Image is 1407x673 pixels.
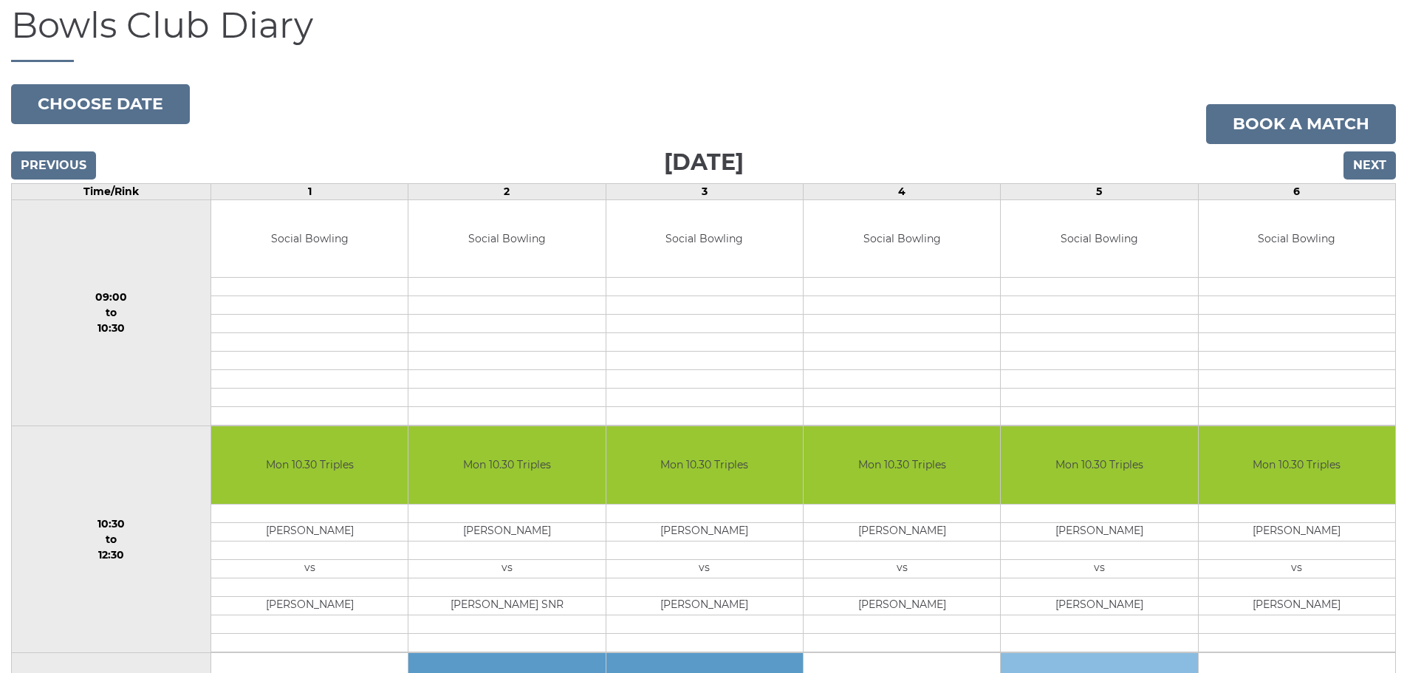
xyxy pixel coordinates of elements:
[408,559,605,578] td: vs
[1001,183,1198,199] td: 5
[606,522,803,541] td: [PERSON_NAME]
[1199,522,1395,541] td: [PERSON_NAME]
[211,426,408,504] td: Mon 10.30 Triples
[606,596,803,615] td: [PERSON_NAME]
[606,200,803,278] td: Social Bowling
[211,596,408,615] td: [PERSON_NAME]
[804,426,1000,504] td: Mon 10.30 Triples
[11,84,190,124] button: Choose date
[408,522,605,541] td: [PERSON_NAME]
[12,199,211,426] td: 09:00 to 10:30
[1001,596,1197,615] td: [PERSON_NAME]
[408,596,605,615] td: [PERSON_NAME] SNR
[804,522,1000,541] td: [PERSON_NAME]
[1343,151,1396,180] input: Next
[1198,183,1395,199] td: 6
[11,151,96,180] input: Previous
[803,183,1000,199] td: 4
[408,200,605,278] td: Social Bowling
[1001,559,1197,578] td: vs
[12,183,211,199] td: Time/Rink
[606,559,803,578] td: vs
[211,522,408,541] td: [PERSON_NAME]
[211,559,408,578] td: vs
[408,426,605,504] td: Mon 10.30 Triples
[1001,522,1197,541] td: [PERSON_NAME]
[1206,104,1396,144] a: Book a match
[210,183,408,199] td: 1
[1001,200,1197,278] td: Social Bowling
[1001,426,1197,504] td: Mon 10.30 Triples
[804,200,1000,278] td: Social Bowling
[606,426,803,504] td: Mon 10.30 Triples
[1199,596,1395,615] td: [PERSON_NAME]
[804,596,1000,615] td: [PERSON_NAME]
[1199,559,1395,578] td: vs
[606,183,803,199] td: 3
[1199,426,1395,504] td: Mon 10.30 Triples
[211,200,408,278] td: Social Bowling
[11,6,1396,62] h1: Bowls Club Diary
[1199,200,1395,278] td: Social Bowling
[12,426,211,653] td: 10:30 to 12:30
[804,559,1000,578] td: vs
[408,183,606,199] td: 2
